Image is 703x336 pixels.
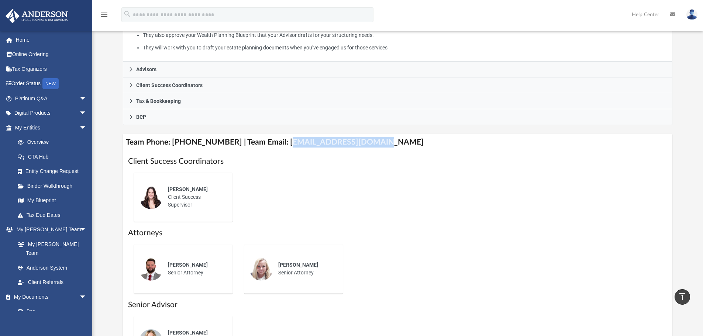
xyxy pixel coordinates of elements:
[249,257,273,281] img: thumbnail
[5,222,94,237] a: My [PERSON_NAME] Teamarrow_drop_down
[139,186,163,209] img: thumbnail
[136,67,156,72] span: Advisors
[123,77,673,93] a: Client Success Coordinators
[136,98,181,104] span: Tax & Bookkeeping
[136,114,146,119] span: BCP
[10,149,98,164] a: CTA Hub
[10,164,98,179] a: Entity Change Request
[79,120,94,135] span: arrow_drop_down
[5,120,98,135] a: My Entitiesarrow_drop_down
[10,193,94,208] a: My Blueprint
[5,47,98,62] a: Online Ordering
[163,180,227,214] div: Client Success Supervisor
[5,290,94,304] a: My Documentsarrow_drop_down
[10,260,94,275] a: Anderson System
[128,228,668,238] h1: Attorneys
[136,83,203,88] span: Client Success Coordinators
[123,10,131,18] i: search
[143,31,667,40] li: They also approve your Wealth Planning Blueprint that your Advisor drafts for your structuring ne...
[686,9,697,20] img: User Pic
[273,256,338,282] div: Senior Attorney
[143,43,667,52] li: They will work with you to draft your estate planning documents when you’ve engaged us for those ...
[139,257,163,281] img: thumbnail
[79,91,94,106] span: arrow_drop_down
[128,299,668,310] h1: Senior Advisor
[123,134,673,150] h4: Team Phone: [PHONE_NUMBER] | Team Email: [EMAIL_ADDRESS][DOMAIN_NAME]
[163,256,227,282] div: Senior Attorney
[10,304,90,319] a: Box
[123,93,673,109] a: Tax & Bookkeeping
[42,78,59,89] div: NEW
[278,262,318,268] span: [PERSON_NAME]
[79,290,94,305] span: arrow_drop_down
[128,156,668,167] h1: Client Success Coordinators
[5,76,98,91] a: Order StatusNEW
[678,292,687,301] i: vertical_align_top
[5,62,98,76] a: Tax Organizers
[123,62,673,77] a: Advisors
[168,186,208,192] span: [PERSON_NAME]
[168,262,208,268] span: [PERSON_NAME]
[100,14,108,19] a: menu
[3,9,70,23] img: Anderson Advisors Platinum Portal
[79,106,94,121] span: arrow_drop_down
[5,106,98,121] a: Digital Productsarrow_drop_down
[5,91,98,106] a: Platinum Q&Aarrow_drop_down
[168,330,208,336] span: [PERSON_NAME]
[10,208,98,222] a: Tax Due Dates
[79,222,94,238] span: arrow_drop_down
[10,135,98,150] a: Overview
[10,275,94,290] a: Client Referrals
[123,109,673,125] a: BCP
[10,179,98,193] a: Binder Walkthrough
[5,32,98,47] a: Home
[675,289,690,305] a: vertical_align_top
[100,10,108,19] i: menu
[10,237,90,260] a: My [PERSON_NAME] Team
